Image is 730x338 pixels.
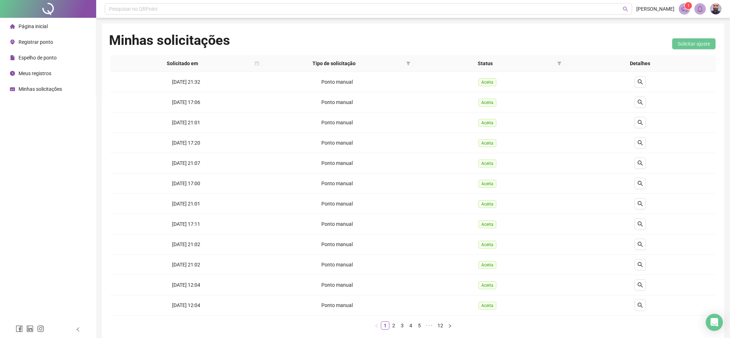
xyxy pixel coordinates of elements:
button: left [372,321,381,330]
li: 2 [389,321,398,330]
span: search [637,120,643,125]
span: [DATE] 21:02 [172,262,200,267]
span: [DATE] 21:01 [172,201,200,207]
span: [DATE] 17:20 [172,140,200,146]
span: Aceita [478,139,496,147]
span: search [637,181,643,186]
span: search [637,262,643,267]
a: 3 [398,322,406,329]
span: search [637,302,643,308]
a: 12 [435,322,445,329]
span: Registrar ponto [19,39,53,45]
h1: Minhas solicitações [109,32,230,48]
span: 1 [687,3,690,8]
span: Aceita [478,119,496,127]
a: 1 [381,322,389,329]
span: left [76,327,81,332]
span: Aceita [478,78,496,86]
span: Ponto manual [321,160,353,166]
span: Aceita [478,200,496,208]
a: 4 [407,322,415,329]
span: clock-circle [10,71,15,76]
span: [DATE] 17:06 [172,99,200,105]
a: 5 [415,322,423,329]
span: Tipo de solicitação [265,59,403,67]
span: search [637,221,643,227]
span: left [374,324,379,328]
span: Ponto manual [321,120,353,125]
span: search [637,282,643,288]
span: Minhas solicitações [19,86,62,92]
span: filter [557,61,561,66]
sup: 1 [685,2,692,9]
span: Aceita [478,220,496,228]
span: Aceita [478,302,496,310]
img: 60213 [710,4,721,14]
span: environment [10,40,15,45]
span: [DATE] 12:04 [172,302,200,308]
li: 4 [407,321,415,330]
span: Ponto manual [321,221,353,227]
span: instagram [37,325,44,332]
span: [DATE] 21:32 [172,79,200,85]
span: Espelho de ponto [19,55,57,61]
span: Ponto manual [321,282,353,288]
span: search [637,140,643,146]
div: Open Intercom Messenger [706,314,723,331]
th: Detalhes [564,55,716,72]
span: Aceita [478,281,496,289]
span: Aceita [478,160,496,167]
a: 2 [390,322,398,329]
span: [DATE] 12:04 [172,282,200,288]
li: 12 [435,321,446,330]
span: ••• [424,321,435,330]
span: search [637,99,643,105]
span: filter [556,58,563,69]
span: search [637,160,643,166]
span: Meus registros [19,71,51,76]
button: right [446,321,454,330]
li: 5 [415,321,424,330]
span: Ponto manual [321,140,353,146]
li: Página anterior [372,321,381,330]
span: Ponto manual [321,181,353,186]
span: schedule [10,87,15,92]
li: Próxima página [446,321,454,330]
span: calendar [253,58,260,69]
span: Aceita [478,180,496,188]
span: facebook [16,325,23,332]
span: Ponto manual [321,241,353,247]
span: Ponto manual [321,262,353,267]
span: search [637,241,643,247]
span: [DATE] 17:11 [172,221,200,227]
span: Ponto manual [321,99,353,105]
span: Aceita [478,261,496,269]
span: search [623,6,628,12]
span: [DATE] 21:07 [172,160,200,166]
span: Página inicial [19,24,48,29]
span: home [10,24,15,29]
span: Ponto manual [321,79,353,85]
span: Aceita [478,241,496,249]
span: filter [406,61,410,66]
span: Status [416,59,555,67]
li: 1 [381,321,389,330]
span: Ponto manual [321,201,353,207]
span: Solicitado em [113,59,252,67]
span: calendar [255,61,259,66]
span: Ponto manual [321,302,353,308]
span: [DATE] 17:00 [172,181,200,186]
button: Solicitar ajuste [672,38,716,50]
span: [PERSON_NAME] [636,5,674,13]
span: search [637,201,643,207]
span: [DATE] 21:02 [172,241,200,247]
span: filter [405,58,412,69]
span: notification [681,6,688,12]
span: right [448,324,452,328]
span: linkedin [26,325,33,332]
span: Aceita [478,99,496,106]
li: 3 [398,321,407,330]
span: search [637,79,643,85]
span: bell [697,6,703,12]
span: file [10,55,15,60]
